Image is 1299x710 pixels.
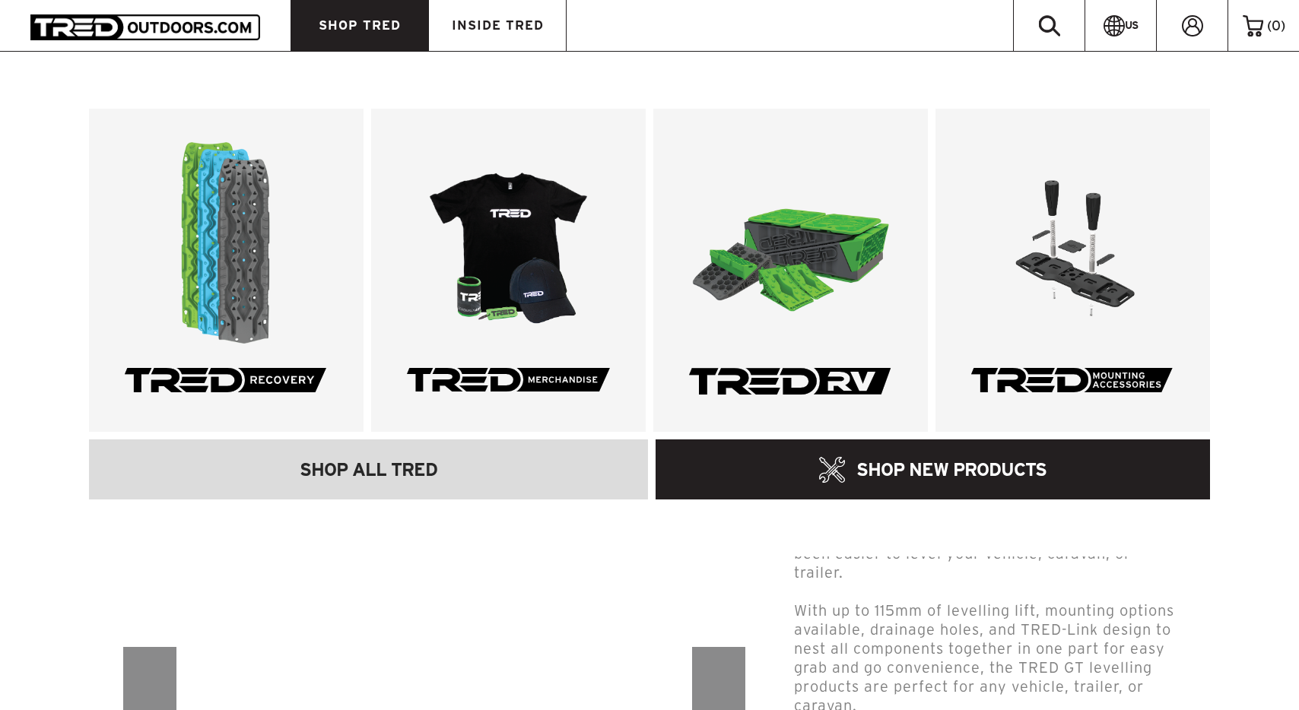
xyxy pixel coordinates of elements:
[1272,18,1281,33] span: 0
[1267,19,1285,33] span: ( )
[1243,15,1263,36] img: cart-icon
[319,19,401,32] span: SHOP TRED
[89,439,648,499] a: SHOP ALL TRED
[656,439,1211,499] a: SHOP NEW PRODUCTS
[30,14,260,40] img: TRED Outdoors America
[452,19,544,32] span: INSIDE TRED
